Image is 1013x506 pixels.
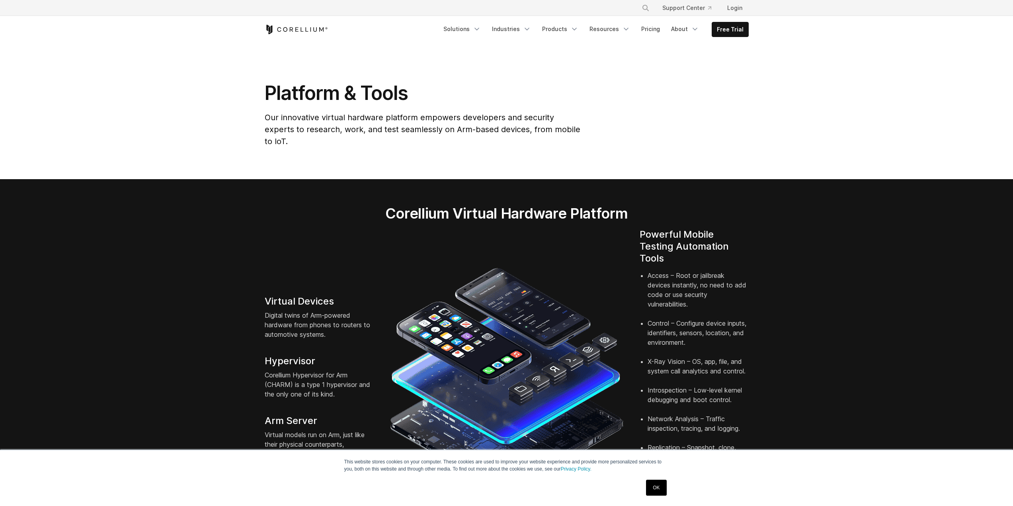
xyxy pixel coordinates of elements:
a: Corellium Home [265,25,328,34]
p: Digital twins of Arm-powered hardware from phones to routers to automotive systems. [265,311,374,339]
li: Introspection – Low-level kernel debugging and boot control. [648,385,749,414]
li: X-Ray Vision – OS, app, file, and system call analytics and control. [648,357,749,385]
button: Search [638,1,653,15]
a: Free Trial [712,22,748,37]
a: Support Center [656,1,718,15]
a: Resources [585,22,635,36]
p: Corellium Hypervisor for Arm (CHARM) is a type 1 hypervisor and the only one of its kind. [265,370,374,399]
a: Privacy Policy. [561,466,591,472]
a: Login [721,1,749,15]
h4: Arm Server [265,415,374,427]
h1: Platform & Tools [265,81,582,105]
h2: Corellium Virtual Hardware Platform [348,205,665,222]
h4: Hypervisor [265,355,374,367]
div: Navigation Menu [632,1,749,15]
li: Control – Configure device inputs, identifiers, sensors, location, and environment. [648,318,749,357]
div: Navigation Menu [439,22,749,37]
li: Replication – Snapshot, clone, and share devices. [648,443,749,471]
p: Virtual models run on Arm, just like their physical counterparts, combining native fidelity with ... [265,430,374,468]
a: Pricing [636,22,665,36]
h4: Powerful Mobile Testing Automation Tools [640,229,749,264]
li: Access – Root or jailbreak devices instantly, no need to add code or use security vulnerabilities. [648,271,749,318]
a: Industries [487,22,536,36]
li: Network Analysis – Traffic inspection, tracing, and logging. [648,414,749,443]
a: Solutions [439,22,486,36]
a: OK [646,480,666,496]
p: This website stores cookies on your computer. These cookies are used to improve your website expe... [344,458,669,473]
span: Our innovative virtual hardware platform empowers developers and security experts to research, wo... [265,113,580,146]
a: About [666,22,704,36]
img: iPhone and Android virtual machine and testing tools [390,264,624,498]
a: Products [537,22,583,36]
h4: Virtual Devices [265,295,374,307]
